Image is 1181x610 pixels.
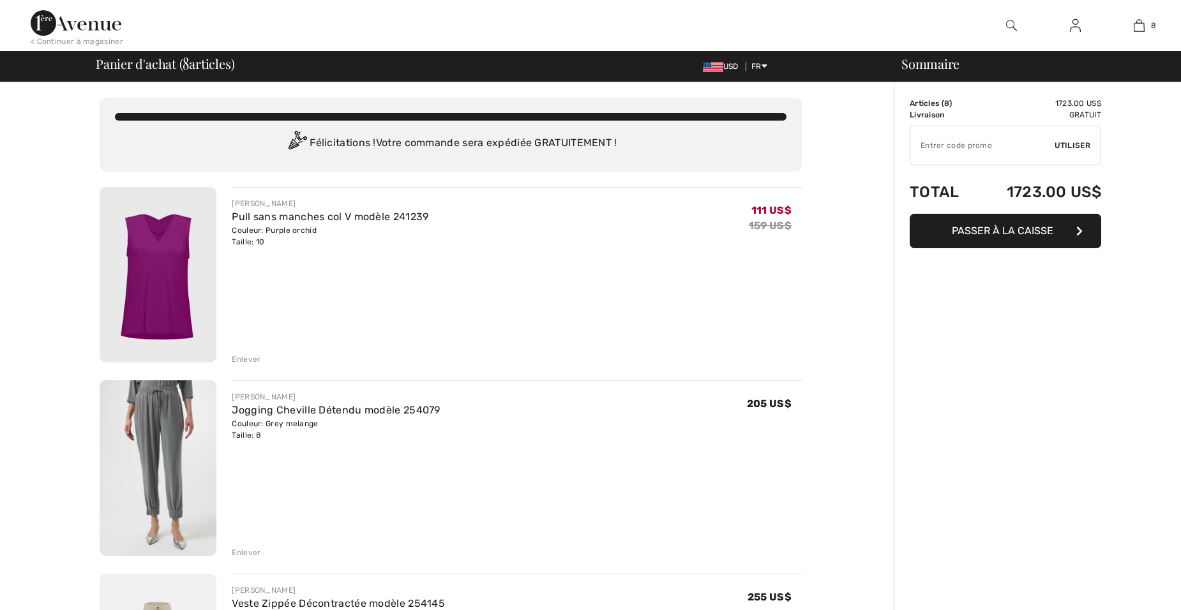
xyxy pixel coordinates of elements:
div: Couleur: Grey melange Taille: 8 [232,418,440,441]
div: Enlever [232,353,260,365]
a: 8 [1108,18,1170,33]
span: Panier d'achat ( articles) [96,57,234,70]
img: Pull sans manches col V modèle 241239 [100,187,216,362]
s: 159 US$ [749,219,792,232]
img: 1ère Avenue [31,10,121,36]
a: Veste Zippée Décontractée modèle 254145 [232,597,445,609]
span: 8 [183,54,189,71]
span: USD [703,62,744,71]
img: Congratulation2.svg [284,131,310,156]
img: recherche [1006,18,1017,33]
div: [PERSON_NAME] [232,391,440,403]
td: 1723.00 US$ [975,170,1101,214]
img: Jogging Cheville Détendu modèle 254079 [100,380,216,556]
span: 8 [944,99,949,108]
div: < Continuer à magasiner [31,36,123,47]
img: Mon panier [1134,18,1145,33]
div: Sommaire [886,57,1173,70]
span: 255 US$ [748,591,792,603]
td: Articles ( ) [910,98,975,109]
span: Utiliser [1055,140,1090,151]
a: Se connecter [1060,18,1091,34]
img: Mes infos [1070,18,1081,33]
a: Pull sans manches col V modèle 241239 [232,211,428,223]
div: Félicitations ! Votre commande sera expédiée GRATUITEMENT ! [115,131,786,156]
div: [PERSON_NAME] [232,584,445,596]
td: 1723.00 US$ [975,98,1101,109]
span: Passer à la caisse [952,225,1053,237]
div: [PERSON_NAME] [232,198,428,209]
input: Code promo [910,126,1055,165]
div: Couleur: Purple orchid Taille: 10 [232,225,428,248]
a: Jogging Cheville Détendu modèle 254079 [232,404,440,416]
img: US Dollar [703,62,723,72]
span: 111 US$ [751,204,792,216]
td: Total [910,170,975,214]
div: Enlever [232,547,260,558]
td: Gratuit [975,109,1101,121]
td: Livraison [910,109,975,121]
span: 205 US$ [747,398,792,410]
span: FR [751,62,767,71]
button: Passer à la caisse [910,214,1101,248]
span: 8 [1151,20,1156,31]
